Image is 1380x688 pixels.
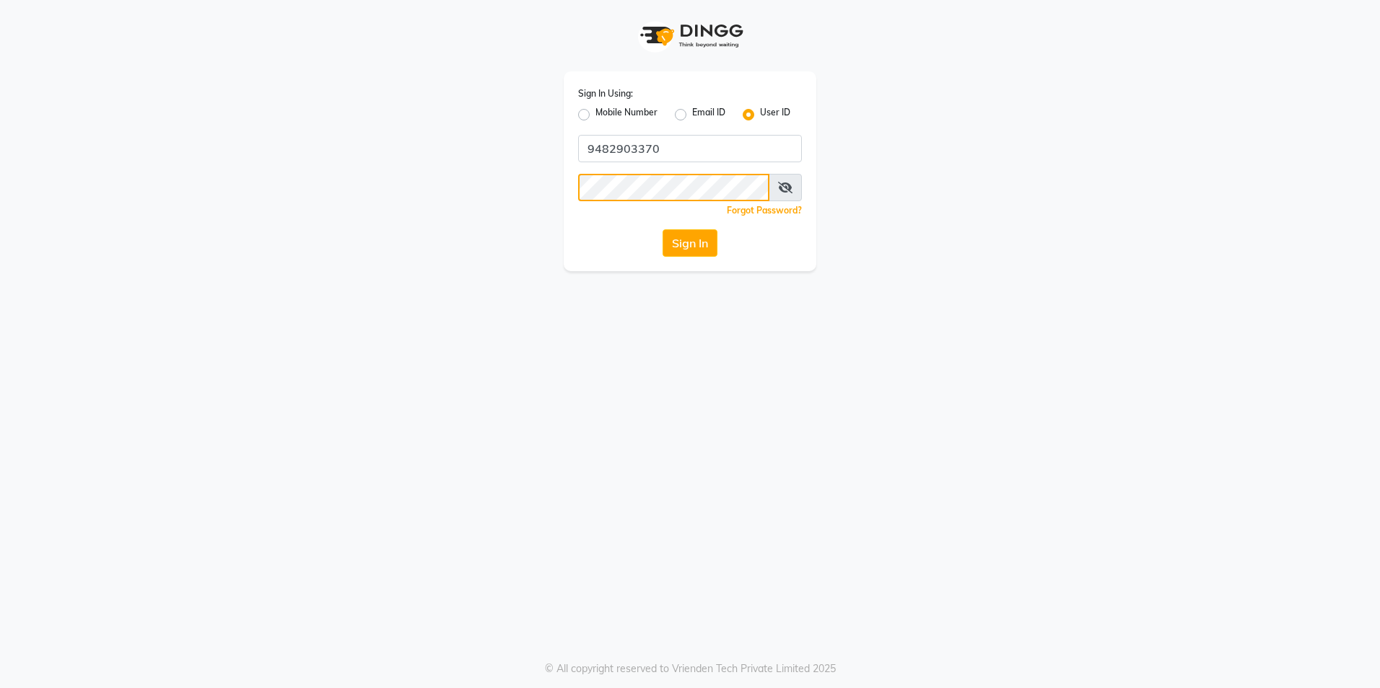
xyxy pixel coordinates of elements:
button: Sign In [663,229,717,257]
img: logo1.svg [632,14,748,57]
label: Sign In Using: [578,87,633,100]
label: User ID [760,106,790,123]
input: Username [578,174,769,201]
a: Forgot Password? [727,205,802,216]
label: Email ID [692,106,725,123]
label: Mobile Number [595,106,658,123]
input: Username [578,135,802,162]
